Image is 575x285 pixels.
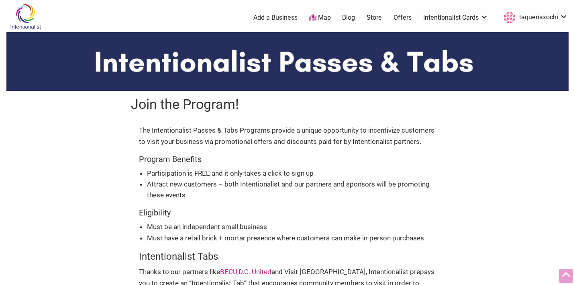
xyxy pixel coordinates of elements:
[342,13,355,22] a: Blog
[253,13,298,22] a: Add a Business
[147,168,436,179] li: Participation is FREE and it only takes a click to sign up
[139,125,436,147] p: The Intentionalist Passes & Tabs Programs provide a unique opportunity to incentivize customers t...
[6,32,569,91] img: Intentionalist Passes & Tabs
[6,3,45,29] img: Intentionalist
[309,13,331,23] a: Map
[500,10,568,25] a: taqueriaxochi
[239,268,271,276] a: D.C. United
[139,250,436,264] h4: Intentionalist Tabs
[423,13,488,22] a: Intentionalist Cards
[139,154,436,165] h5: Program Benefits
[139,207,436,218] h5: Eligibility
[367,13,382,22] a: Store
[147,179,436,201] li: Attract new customers – both Intentionalist and our partners and sponsors will be promoting these...
[220,268,237,276] a: BECU
[559,269,573,283] div: Scroll Back to Top
[147,221,436,232] li: Must be an independent small business
[131,95,444,114] h1: Join the Program!
[147,233,436,244] li: Must have a retail brick + mortar presence where customers can make in-person purchases
[394,13,412,22] a: Offers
